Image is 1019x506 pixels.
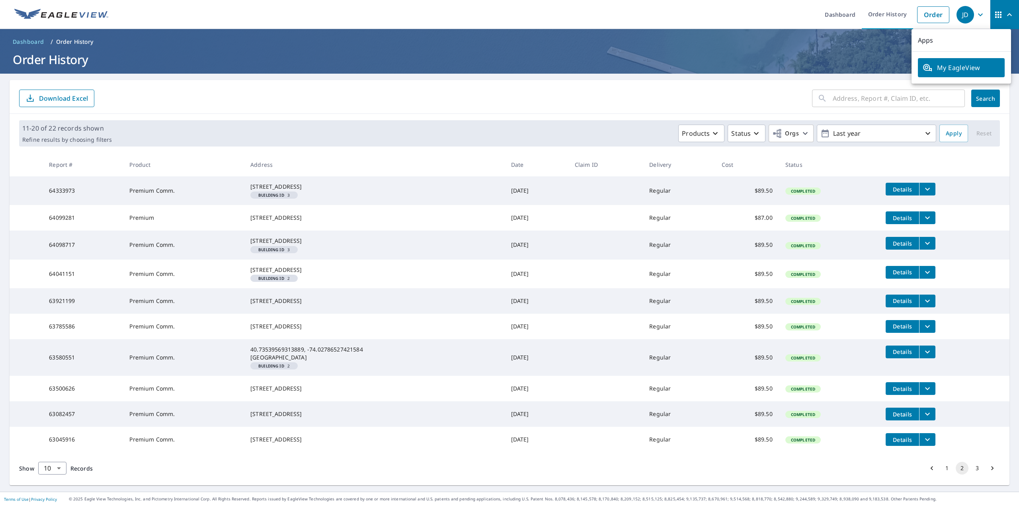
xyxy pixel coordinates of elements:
[919,211,935,224] button: filesDropdownBtn-64099281
[886,183,919,195] button: detailsBtn-64333973
[946,129,962,139] span: Apply
[4,496,29,502] a: Terms of Use
[123,339,244,376] td: Premium Comm.
[939,125,968,142] button: Apply
[886,346,919,358] button: detailsBtn-63580551
[70,465,93,472] span: Records
[919,237,935,250] button: filesDropdownBtn-64098717
[123,176,244,205] td: Premium Comm.
[890,214,914,222] span: Details
[643,153,715,176] th: Delivery
[250,214,498,222] div: [STREET_ADDRESS]
[250,237,498,245] div: [STREET_ADDRESS]
[123,205,244,231] td: Premium
[643,260,715,288] td: Regular
[258,193,284,197] em: Building ID
[919,295,935,307] button: filesDropdownBtn-63921199
[643,231,715,259] td: Regular
[886,433,919,446] button: detailsBtn-63045916
[978,95,994,102] span: Search
[38,462,66,475] div: Show 10 records
[919,382,935,395] button: filesDropdownBtn-63500626
[19,90,94,107] button: Download Excel
[505,176,568,205] td: [DATE]
[250,410,498,418] div: [STREET_ADDRESS]
[715,205,779,231] td: $87.00
[38,457,66,479] div: 10
[43,153,123,176] th: Report #
[786,299,820,304] span: Completed
[890,348,914,356] span: Details
[43,376,123,401] td: 63500626
[918,58,1005,77] a: My EagleView
[568,153,643,176] th: Claim ID
[10,35,47,48] a: Dashboard
[250,322,498,330] div: [STREET_ADDRESS]
[258,364,284,368] em: Building ID
[123,376,244,401] td: Premium Comm.
[890,322,914,330] span: Details
[31,496,57,502] a: Privacy Policy
[886,266,919,279] button: detailsBtn-64041151
[715,427,779,452] td: $89.50
[505,376,568,401] td: [DATE]
[43,176,123,205] td: 64333973
[22,123,112,133] p: 11-20 of 22 records shown
[786,188,820,194] span: Completed
[890,297,914,305] span: Details
[715,288,779,314] td: $89.50
[250,346,498,361] div: 40.73539569313889, -74.02786527421584 [GEOGRAPHIC_DATA]
[886,211,919,224] button: detailsBtn-64099281
[643,376,715,401] td: Regular
[715,260,779,288] td: $89.50
[43,260,123,288] td: 64041151
[912,29,1011,52] p: Apps
[505,205,568,231] td: [DATE]
[123,427,244,452] td: Premium Comm.
[19,465,34,472] span: Show
[254,364,295,368] span: 2
[258,276,284,280] em: Building ID
[678,125,724,142] button: Products
[643,205,715,231] td: Regular
[643,314,715,339] td: Regular
[250,183,498,191] div: [STREET_ADDRESS]
[643,401,715,427] td: Regular
[13,38,44,46] span: Dashboard
[505,288,568,314] td: [DATE]
[250,385,498,393] div: [STREET_ADDRESS]
[4,497,57,502] p: |
[22,136,112,143] p: Refine results by choosing filters
[890,186,914,193] span: Details
[250,266,498,274] div: [STREET_ADDRESS]
[890,385,914,393] span: Details
[986,462,999,475] button: Go to next page
[731,129,751,138] p: Status
[643,339,715,376] td: Regular
[715,314,779,339] td: $89.50
[10,51,1009,68] h1: Order History
[833,87,965,109] input: Address, Report #, Claim ID, etc.
[919,433,935,446] button: filesDropdownBtn-63045916
[890,436,914,443] span: Details
[43,401,123,427] td: 63082457
[505,153,568,176] th: Date
[505,314,568,339] td: [DATE]
[715,376,779,401] td: $89.50
[817,125,936,142] button: Last year
[786,324,820,330] span: Completed
[43,205,123,231] td: 64099281
[505,260,568,288] td: [DATE]
[643,288,715,314] td: Regular
[890,268,914,276] span: Details
[254,276,295,280] span: 2
[919,320,935,333] button: filesDropdownBtn-63785586
[919,266,935,279] button: filesDropdownBtn-64041151
[957,6,974,23] div: JD
[505,427,568,452] td: [DATE]
[886,295,919,307] button: detailsBtn-63921199
[51,37,53,47] li: /
[505,231,568,259] td: [DATE]
[919,183,935,195] button: filesDropdownBtn-64333973
[39,94,88,103] p: Download Excel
